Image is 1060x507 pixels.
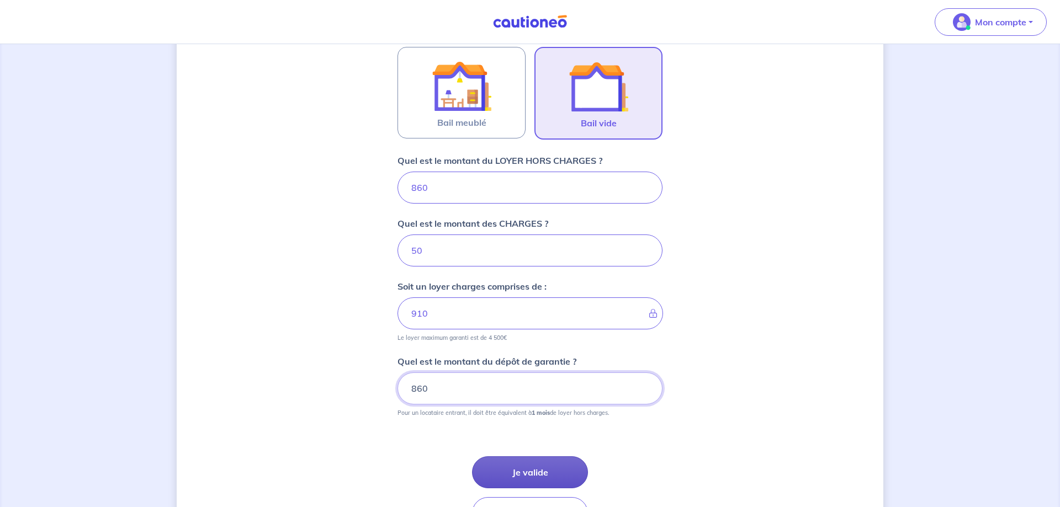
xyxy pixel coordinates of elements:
[935,8,1047,36] button: illu_account_valid_menu.svgMon compte
[397,280,547,293] p: Soit un loyer charges comprises de :
[472,456,588,488] button: Je valide
[397,234,662,266] input: 80 €
[532,409,550,417] strong: 1 mois
[397,372,662,404] input: 750€
[397,297,663,329] input: - €
[397,355,576,368] p: Quel est le montant du dépôt de garantie ?
[489,15,571,29] img: Cautioneo
[397,334,507,341] p: Le loyer maximum garanti est de 4 500€
[432,56,491,116] img: illu_furnished_lease.svg
[953,13,971,31] img: illu_account_valid_menu.svg
[581,116,617,130] span: Bail vide
[397,217,548,230] p: Quel est le montant des CHARGES ?
[975,15,1026,29] p: Mon compte
[397,172,662,204] input: 750€
[397,154,602,167] p: Quel est le montant du LOYER HORS CHARGES ?
[437,116,486,129] span: Bail meublé
[569,57,628,116] img: illu_empty_lease.svg
[397,409,609,417] p: Pour un locataire entrant, il doit être équivalent à de loyer hors charges.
